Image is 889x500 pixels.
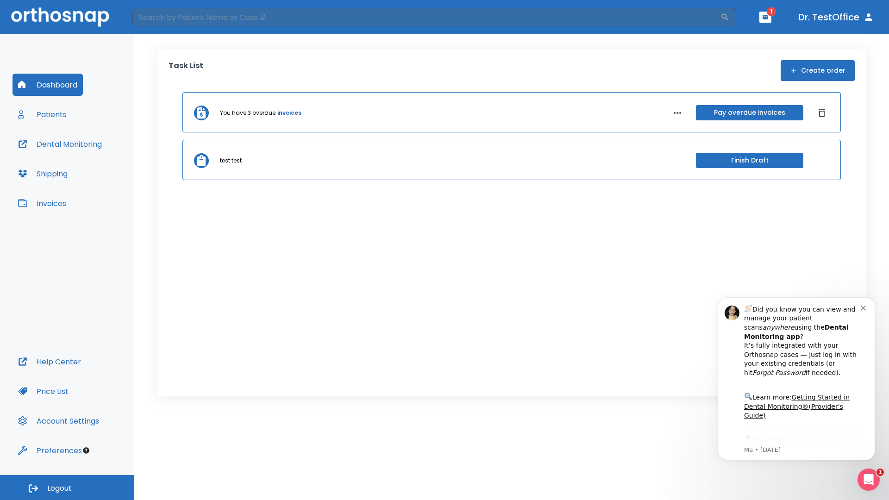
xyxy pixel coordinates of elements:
[13,103,72,125] button: Patients
[220,109,275,117] p: You have 3 overdue
[767,7,776,16] span: 1
[876,469,884,476] span: 1
[13,74,83,96] button: Dashboard
[13,410,105,432] button: Account Settings
[82,446,90,455] div: Tooltip anchor
[169,60,203,81] p: Task List
[13,133,107,155] button: Dental Monitoring
[13,192,72,214] button: Invoices
[858,469,880,491] iframe: Intercom live chat
[814,106,829,120] button: Dismiss
[795,9,878,25] button: Dr. TestOffice
[13,350,87,373] button: Help Center
[220,156,242,165] p: test test
[13,439,88,462] button: Preferences
[11,7,109,26] img: Orthosnap
[47,483,72,494] span: Logout
[696,153,803,168] button: Finish Draft
[696,105,803,120] button: Pay overdue invoices
[277,109,301,117] a: invoices
[781,60,855,81] button: Create order
[704,286,889,495] iframe: Intercom notifications message
[13,162,73,185] button: Shipping
[132,8,720,26] input: Search by Patient Name or Case #
[13,380,74,402] button: Price List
